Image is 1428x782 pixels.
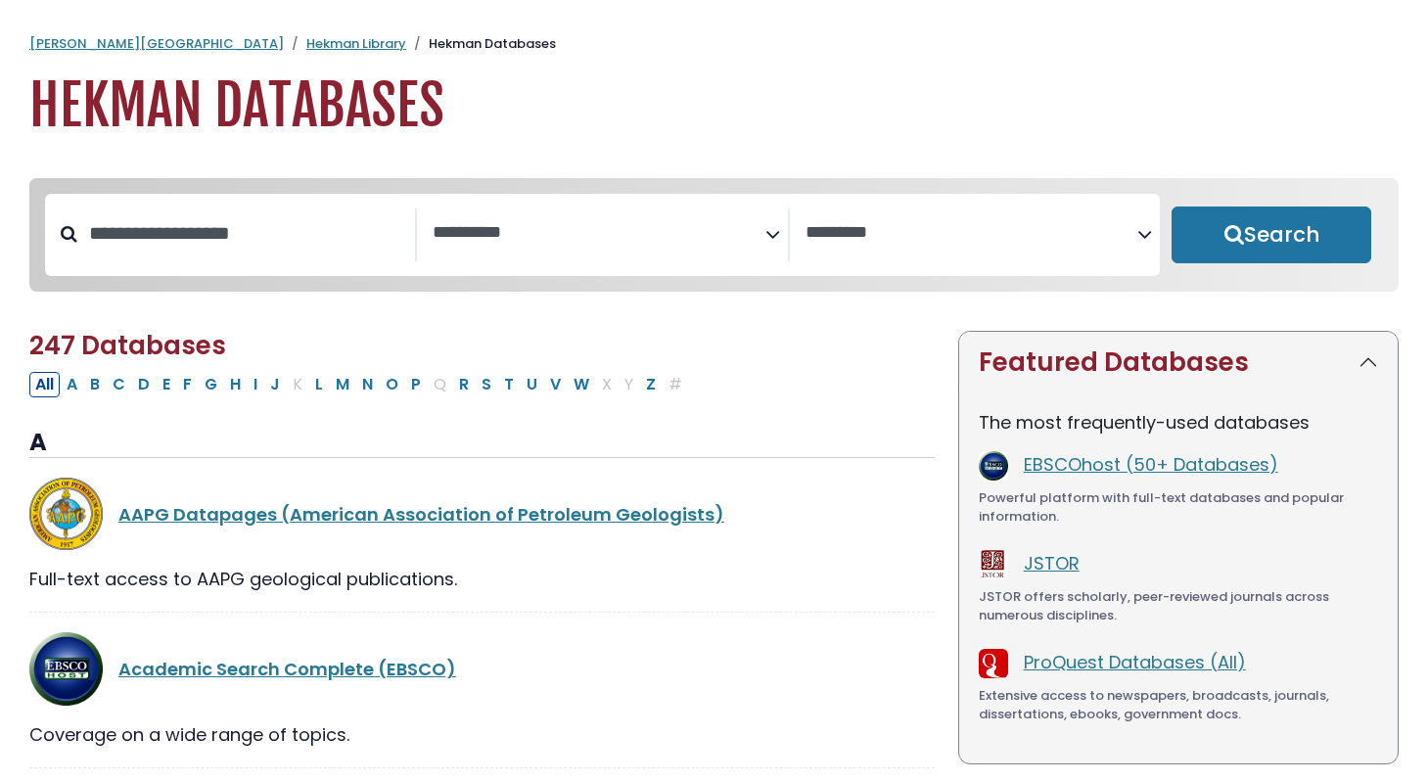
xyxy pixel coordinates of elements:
button: Filter Results Z [640,372,662,397]
button: Filter Results V [544,372,567,397]
p: The most frequently-used databases [979,409,1378,436]
span: 247 Databases [29,328,226,363]
button: Filter Results C [107,372,131,397]
div: Full-text access to AAPG geological publications. [29,566,935,592]
button: Filter Results M [330,372,355,397]
a: AAPG Datapages (American Association of Petroleum Geologists) [118,502,724,527]
input: Search database by title or keyword [77,217,415,250]
h1: Hekman Databases [29,73,1399,139]
button: Filter Results F [177,372,198,397]
button: Filter Results N [356,372,379,397]
div: Coverage on a wide range of topics. [29,721,935,748]
button: Filter Results A [61,372,83,397]
button: Filter Results S [476,372,497,397]
nav: Search filters [29,178,1399,292]
a: Academic Search Complete (EBSCO) [118,657,456,681]
a: [PERSON_NAME][GEOGRAPHIC_DATA] [29,34,284,53]
textarea: Search [433,223,764,244]
button: All [29,372,60,397]
a: JSTOR [1024,551,1080,575]
textarea: Search [806,223,1137,244]
button: Filter Results L [309,372,329,397]
button: Featured Databases [959,332,1398,393]
button: Filter Results R [453,372,475,397]
nav: breadcrumb [29,34,1399,54]
button: Filter Results D [132,372,156,397]
h3: A [29,429,935,458]
button: Filter Results P [405,372,427,397]
li: Hekman Databases [406,34,556,54]
button: Filter Results U [521,372,543,397]
button: Filter Results J [264,372,286,397]
button: Filter Results I [248,372,263,397]
button: Filter Results H [224,372,247,397]
a: ProQuest Databases (All) [1024,650,1246,674]
div: Alpha-list to filter by first letter of database name [29,371,690,395]
button: Filter Results O [380,372,404,397]
button: Filter Results G [199,372,223,397]
div: Powerful platform with full-text databases and popular information. [979,488,1378,527]
button: Filter Results E [157,372,176,397]
button: Filter Results W [568,372,595,397]
button: Filter Results T [498,372,520,397]
div: JSTOR offers scholarly, peer-reviewed journals across numerous disciplines. [979,587,1378,625]
button: Filter Results B [84,372,106,397]
div: Extensive access to newspapers, broadcasts, journals, dissertations, ebooks, government docs. [979,686,1378,724]
a: EBSCOhost (50+ Databases) [1024,452,1278,477]
button: Submit for Search Results [1172,207,1371,263]
a: Hekman Library [306,34,406,53]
